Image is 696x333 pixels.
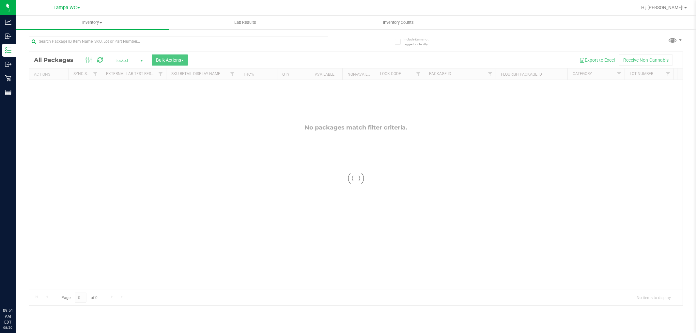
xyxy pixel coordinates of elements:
[5,89,11,96] inline-svg: Reports
[16,16,169,29] a: Inventory
[7,281,26,300] iframe: Resource center
[641,5,684,10] span: Hi, [PERSON_NAME]!
[5,61,11,68] inline-svg: Outbound
[16,20,169,25] span: Inventory
[3,308,13,325] p: 09:51 AM EDT
[225,20,265,25] span: Lab Results
[5,33,11,39] inline-svg: Inbound
[54,5,77,10] span: Tampa WC
[5,75,11,82] inline-svg: Retail
[404,37,436,47] span: Include items not tagged for facility
[169,16,322,29] a: Lab Results
[29,37,328,46] input: Search Package ID, Item Name, SKU, Lot or Part Number...
[374,20,423,25] span: Inventory Counts
[5,19,11,25] inline-svg: Analytics
[322,16,475,29] a: Inventory Counts
[3,325,13,330] p: 08/20
[5,47,11,53] inline-svg: Inventory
